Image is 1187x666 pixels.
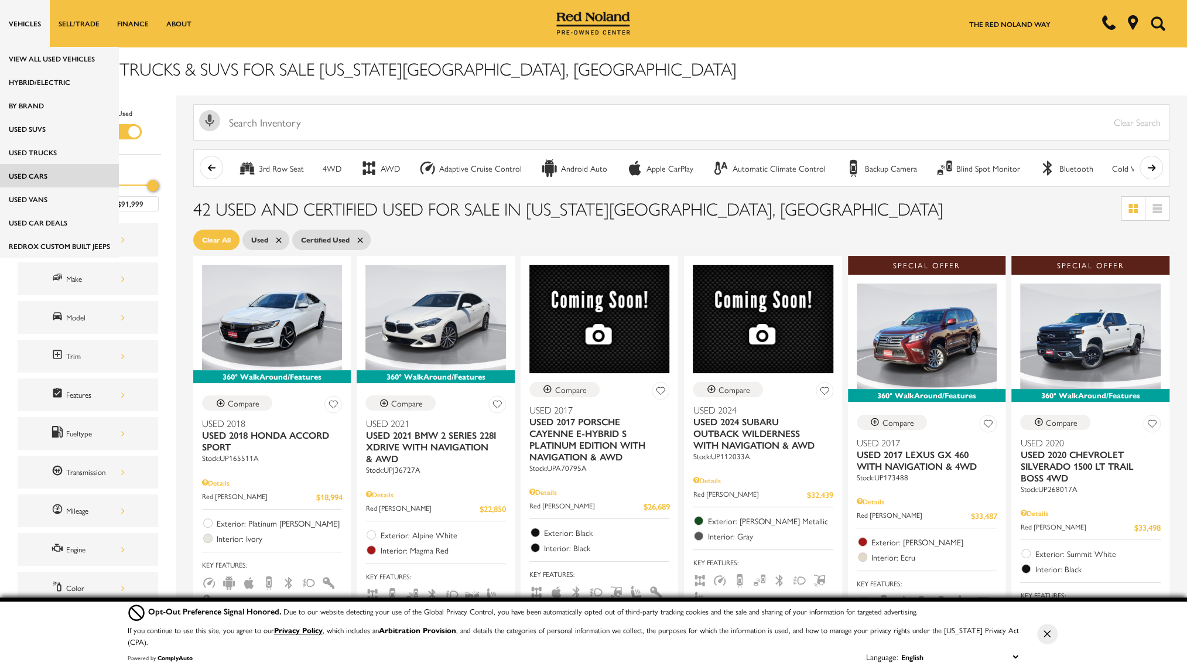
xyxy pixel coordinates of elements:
span: Interior: Black [544,542,669,554]
button: Save Vehicle [979,415,997,436]
div: Maximum Price [147,180,159,192]
span: Heated Seats [693,592,707,602]
span: Fog Lights [445,588,459,599]
div: Transmission [66,466,125,479]
div: 360° WalkAround/Features [1011,389,1169,402]
span: Adaptive Cruise Control [713,574,727,585]
div: Automatic Climate Control [733,163,826,174]
button: BluetoothBluetooth [1032,156,1100,180]
button: Close Button [1037,624,1058,644]
span: Apple Car-Play [549,586,563,596]
button: Compare Vehicle [1020,415,1090,430]
span: Features [52,387,66,402]
button: Save Vehicle [488,395,506,417]
div: FueltypeFueltype [18,417,158,450]
span: Bluetooth [897,595,911,606]
span: Engine [52,542,66,557]
button: Backup CameraBackup Camera [838,156,923,180]
div: MileageMileage [18,494,158,527]
div: Bluetooth [1039,159,1056,177]
span: Heated Seats [485,588,499,599]
span: Exterior: Black [544,527,669,538]
div: 3rd Row Seat [259,163,304,174]
span: Exterior: Summit White [1035,548,1160,559]
div: AWD [381,163,400,174]
div: Special Offer [848,256,1005,275]
strong: Arbitration Provision [379,624,456,636]
span: Red [PERSON_NAME] [365,503,479,515]
span: $33,498 [1134,521,1161,534]
span: Forward Collision Warning [465,588,479,599]
span: $22,850 [480,503,506,515]
span: Heated Seats [629,586,643,596]
button: Compare Vehicle [365,395,436,411]
div: Due to our website detecting your use of the Global Privacy Control, you have been automatically ... [148,605,917,617]
svg: Click to toggle on voice search [199,110,220,131]
span: Exterior: Platinum [PERSON_NAME] [217,517,342,529]
span: Backup Camera [877,595,891,606]
div: Compare [1046,417,1077,428]
img: 2017 Porsche Cayenne E-Hybrid S Platinum Edition [529,265,669,373]
a: Used 2018Used 2018 Honda Accord Sport [202,418,342,453]
button: AWDAWD [354,156,406,180]
input: Search Inventory [193,104,1169,141]
span: Used 2017 Lexus GX 460 With Navigation & 4WD [857,449,988,472]
button: Compare Vehicle [202,395,272,411]
span: Keyless Entry [202,594,216,604]
span: Navigation Sys [976,595,990,606]
span: Fog Lights [589,586,603,596]
button: Save Vehicle [324,395,342,417]
span: Fog Lights [302,576,316,587]
span: Red [PERSON_NAME] [857,510,970,522]
div: Automatic Climate Control [712,159,730,177]
span: Red [PERSON_NAME] [529,500,643,513]
span: Clear All [202,233,231,247]
a: Red [PERSON_NAME] $26,689 [529,500,669,513]
button: Automatic Climate ControlAutomatic Climate Control [706,156,832,180]
img: 2024 Subaru Outback Wilderness [693,265,833,373]
span: Fueltype [52,426,66,441]
img: 2021 BMW 2 Series 228i xDrive [365,265,505,370]
a: Red Noland Pre-Owned [556,16,630,28]
span: Bluetooth [772,574,786,585]
div: 360° WalkAround/Features [848,389,1005,402]
div: 3rd Row Seat [238,159,256,177]
span: Blind Spot Monitor [405,588,419,599]
div: Trim [66,350,125,363]
span: Interior Accents [649,586,663,596]
span: Used 2017 [529,404,661,416]
span: Backup Camera [733,574,747,585]
span: Interior: Ivory [217,532,342,544]
span: Keyless Entry [936,595,950,606]
a: Red [PERSON_NAME] $18,994 [202,491,342,503]
span: 42 Used and Certified Used for Sale in [US_STATE][GEOGRAPHIC_DATA], [GEOGRAPHIC_DATA] [193,196,943,221]
div: MakeMake [18,262,158,295]
div: Pricing Details - Used 2017 Porsche Cayenne E-Hybrid S Platinum Edition With Navigation & AWD [529,487,669,497]
span: Adaptive Cruise Control [202,576,216,587]
div: ModelModel [18,301,158,334]
div: Blind Spot Monitor [956,163,1020,174]
select: Language Select [898,650,1021,664]
div: Pricing Details - Used 2017 Lexus GX 460 With Navigation & 4WD [857,496,997,507]
span: Opt-Out Preference Signal Honored . [148,605,283,617]
span: Used 2024 [693,404,824,416]
div: Special Offer [1011,256,1169,275]
button: Apple CarPlayApple CarPlay [620,156,700,180]
div: 360° WalkAround/Features [357,370,514,383]
span: Interior Accents [321,576,336,587]
button: Blind Spot MonitorBlind Spot Monitor [929,156,1027,180]
div: Bluetooth [1059,163,1093,174]
div: Pricing Details - Used 2018 Honda Accord Sport [202,477,342,488]
div: Language: [866,653,898,661]
span: Certified Used [301,233,350,247]
div: Stock : UP268017A [1020,484,1160,494]
button: Save Vehicle [1143,415,1161,436]
span: $18,994 [316,491,342,503]
span: AWD [693,574,707,585]
button: scroll right [1140,156,1163,179]
input: Maximum [102,196,159,211]
a: ComplyAuto [158,654,193,662]
span: Backup Camera [385,588,399,599]
span: Used 2021 [365,418,497,429]
div: Stock : UP173488 [857,472,997,483]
